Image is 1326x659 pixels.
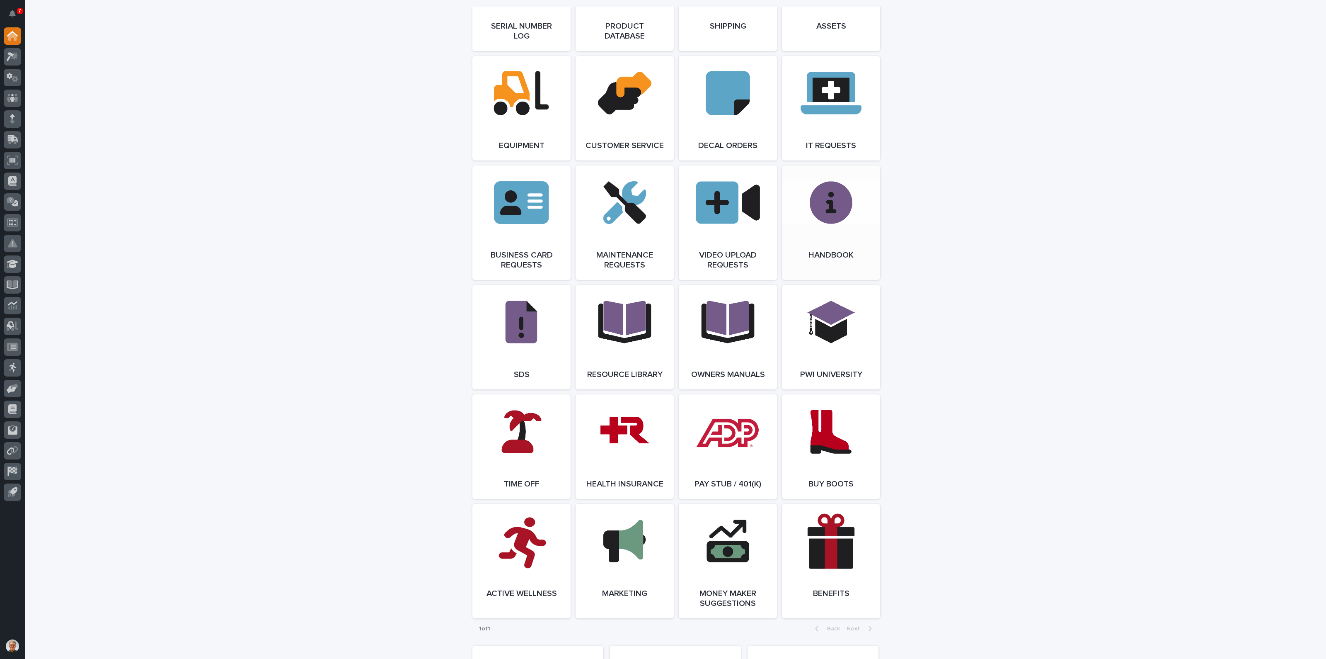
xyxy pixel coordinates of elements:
[576,285,674,389] a: Resource Library
[822,626,840,632] span: Back
[472,504,571,618] a: Active Wellness
[472,56,571,160] a: Equipment
[679,285,777,389] a: Owners Manuals
[472,165,571,280] a: Business Card Requests
[782,504,880,618] a: Benefits
[10,10,21,23] div: Notifications7
[782,165,880,280] a: Handbook
[847,626,865,632] span: Next
[679,394,777,499] a: Pay Stub / 401(k)
[782,394,880,499] a: Buy Boots
[808,625,843,632] button: Back
[576,165,674,280] a: Maintenance Requests
[18,8,21,14] p: 7
[472,285,571,389] a: SDS
[782,56,880,160] a: IT Requests
[472,394,571,499] a: Time Off
[679,56,777,160] a: Decal Orders
[782,285,880,389] a: PWI University
[679,504,777,618] a: Money Maker Suggestions
[472,619,497,639] p: 1 of 1
[4,637,21,655] button: users-avatar
[576,394,674,499] a: Health Insurance
[843,625,878,632] button: Next
[576,56,674,160] a: Customer Service
[679,165,777,280] a: Video Upload Requests
[4,5,21,22] button: Notifications
[576,504,674,618] a: Marketing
